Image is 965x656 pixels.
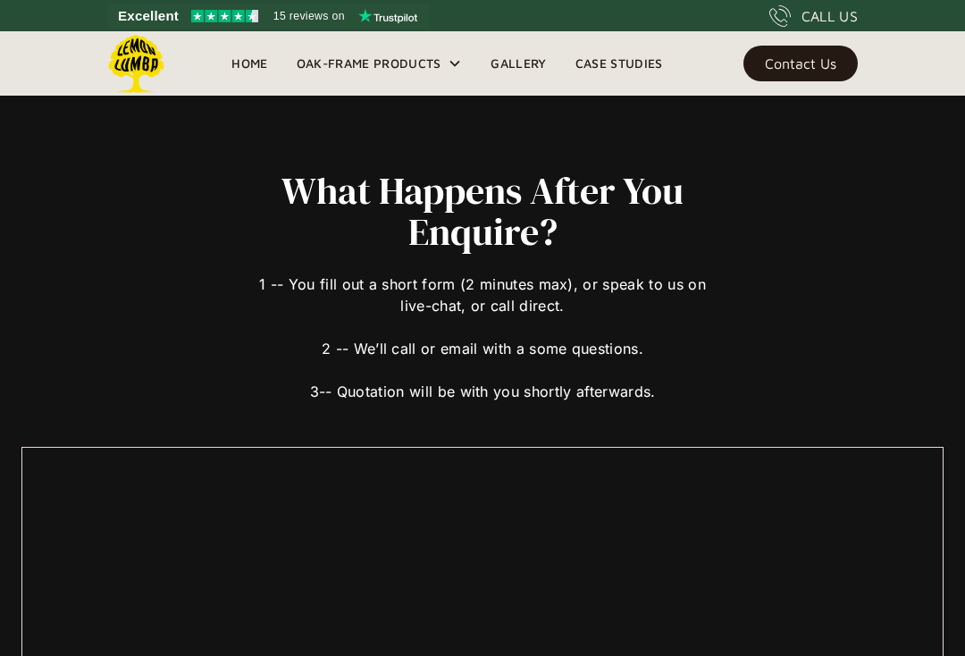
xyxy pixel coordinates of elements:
div: 1 -- You fill out a short form (2 minutes max), or speak to us on live-chat, or call direct. 2 --... [252,252,713,402]
div: Oak-Frame Products [297,53,441,74]
div: CALL US [801,5,858,27]
div: Contact Us [765,57,836,70]
div: Oak-Frame Products [282,31,477,96]
iframe: chat widget [854,544,965,629]
img: Trustpilot 4.5 stars [191,10,258,22]
a: See Lemon Lumba reviews on Trustpilot [107,4,430,29]
span: 15 reviews on [273,5,345,27]
h2: What Happens After You Enquire? [252,170,713,252]
a: Gallery [476,50,560,77]
a: Home [217,50,281,77]
a: Contact Us [743,46,858,81]
a: Case Studies [561,50,677,77]
a: CALL US [769,5,858,27]
img: Trustpilot logo [358,9,417,23]
span: Excellent [118,5,179,27]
